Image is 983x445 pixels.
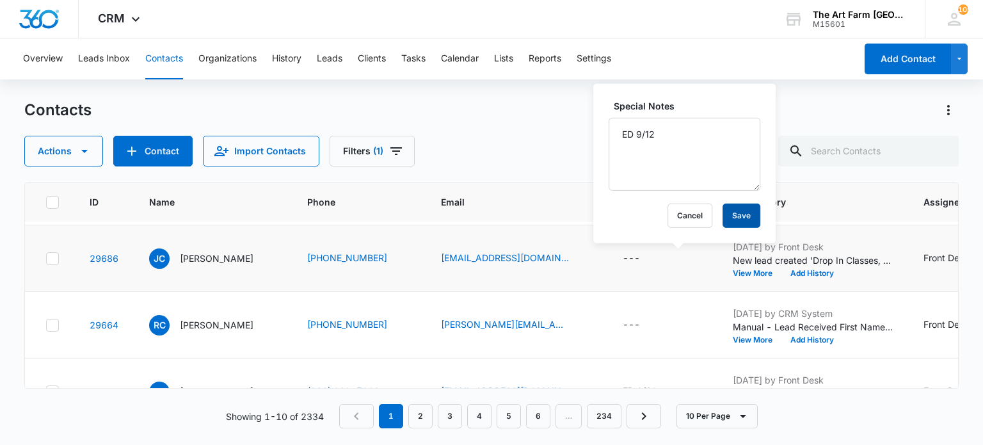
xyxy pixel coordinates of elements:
[180,385,253,398] p: [PERSON_NAME]
[958,4,968,15] div: notifications count
[923,251,969,264] div: Front Desk
[923,195,979,209] span: Assigned To
[180,252,253,265] p: [PERSON_NAME]
[307,318,410,333] div: Phone - (502) 712-0502 - Select to Edit Field
[441,251,569,264] a: [EMAIL_ADDRESS][DOMAIN_NAME]
[307,384,380,398] a: (811) 080-7993
[408,404,433,428] a: Page 2
[149,315,276,336] div: Name - RobertUsaph CharlesUsaphGM - Select to Edit Field
[330,136,415,166] button: Filters
[497,404,521,428] a: Page 5
[307,195,392,209] span: Phone
[90,386,118,397] a: Navigate to contact details page for Adriana Torres
[778,136,959,166] input: Search Contacts
[494,38,513,79] button: Lists
[813,10,906,20] div: account name
[441,318,592,333] div: Email - Sharron.Arrington@piedmont.org - Select to Edit Field
[24,101,92,120] h1: Contacts
[623,251,640,266] div: ---
[781,336,843,344] button: Add History
[307,384,403,400] div: Phone - (811) 080-7993 - Select to Edit Field
[149,248,276,269] div: Name - Jessica Chen - Select to Edit Field
[733,307,893,320] p: [DATE] by CRM System
[180,318,253,332] p: [PERSON_NAME]
[623,384,680,400] div: Special Notes - ED 9/10 - Select to Edit Field
[90,320,118,330] a: Navigate to contact details page for RobertUsaph CharlesUsaphGM
[958,4,968,15] span: 105
[441,195,573,209] span: Email
[609,118,760,191] textarea: ED 9/12
[149,195,258,209] span: Name
[623,251,663,266] div: Special Notes - - Select to Edit Field
[529,38,561,79] button: Reports
[733,336,781,344] button: View More
[149,382,276,402] div: Name - Adriana Torres - Select to Edit Field
[90,195,100,209] span: ID
[23,38,63,79] button: Overview
[587,404,621,428] a: Page 234
[627,404,661,428] a: Next Page
[98,12,125,25] span: CRM
[24,136,103,166] button: Actions
[307,251,387,264] a: [PHONE_NUMBER]
[623,318,640,333] div: ---
[438,404,462,428] a: Page 3
[441,384,592,400] div: Email - torresadri@hotmail.com - Select to Edit Field
[467,404,491,428] a: Page 4
[526,404,550,428] a: Page 6
[441,38,479,79] button: Calendar
[865,44,951,74] button: Add Contact
[676,404,758,428] button: 10 Per Page
[441,318,569,331] a: [PERSON_NAME][EMAIL_ADDRESS][PERSON_NAME][DOMAIN_NAME]
[623,384,657,398] div: ED 9/10
[923,318,969,331] div: Front Desk
[90,253,118,264] a: Navigate to contact details page for Jessica Chen
[203,136,319,166] button: Import Contacts
[149,382,170,402] span: AT
[149,315,170,336] span: RC
[358,38,386,79] button: Clients
[307,251,410,266] div: Phone - (408) 930-5246 - Select to Edit Field
[813,20,906,29] div: account id
[78,38,130,79] button: Leads Inbox
[441,251,592,266] div: Email - msjessicachen@gmail.com - Select to Edit Field
[723,204,760,228] button: Save
[614,99,765,113] label: Special Notes
[379,404,403,428] em: 1
[938,100,959,120] button: Actions
[339,404,661,428] nav: Pagination
[733,387,893,400] p: Special Notes changed to "ED 9/10"
[149,248,170,269] span: JC
[667,204,712,228] button: Cancel
[733,320,893,334] p: Manual - Lead Received First Name: [PERSON_NAME] Last Name: [PERSON_NAME] Phone: [PHONE_NUMBER] E...
[733,240,893,254] p: [DATE] by Front Desk
[623,318,663,333] div: Special Notes - - Select to Edit Field
[733,195,874,209] span: Last History
[781,270,843,277] button: Add History
[577,38,611,79] button: Settings
[373,147,383,156] span: (1)
[226,410,324,423] p: Showing 1-10 of 2334
[923,384,969,398] div: Front Desk
[145,38,183,79] button: Contacts
[733,254,893,267] p: New lead created 'Drop In Classes, Mini camps'.
[307,318,387,331] a: [PHONE_NUMBER]
[401,38,426,79] button: Tasks
[272,38,301,79] button: History
[441,384,569,398] a: [EMAIL_ADDRESS][DOMAIN_NAME]
[113,136,193,166] button: Add Contact
[198,38,257,79] button: Organizations
[733,270,781,277] button: View More
[733,373,893,387] p: [DATE] by Front Desk
[317,38,342,79] button: Leads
